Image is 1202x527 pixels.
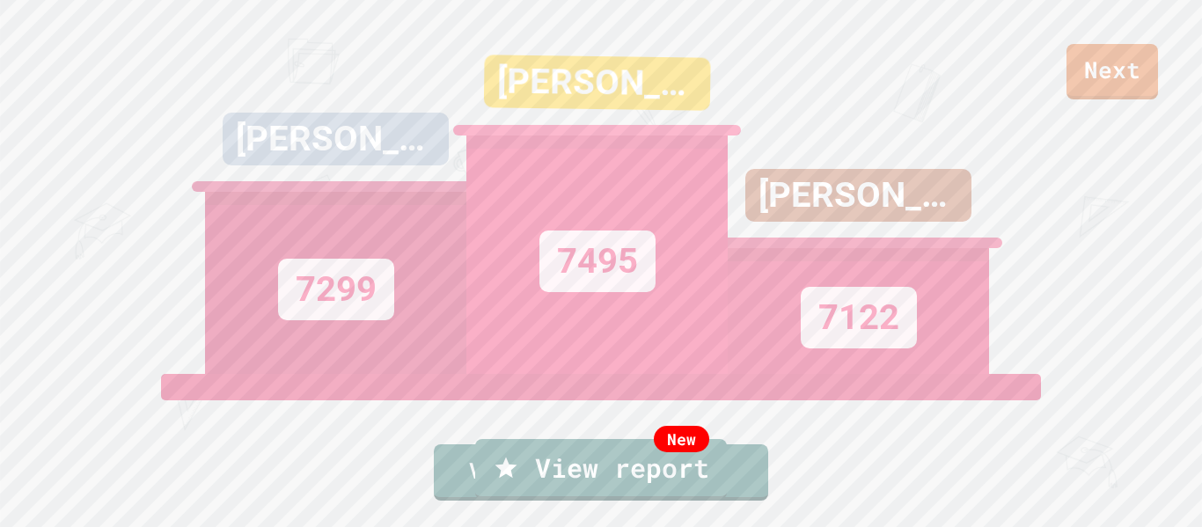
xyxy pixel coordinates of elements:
div: 7495 [539,231,656,292]
div: [PERSON_NAME] [745,169,971,222]
div: 7122 [801,287,917,348]
div: [PERSON_NAME] [223,113,449,165]
div: New [654,426,709,452]
div: [PERSON_NAME] [484,55,711,111]
div: 7299 [278,259,394,320]
a: Next [1066,44,1158,99]
a: View report [475,439,727,500]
